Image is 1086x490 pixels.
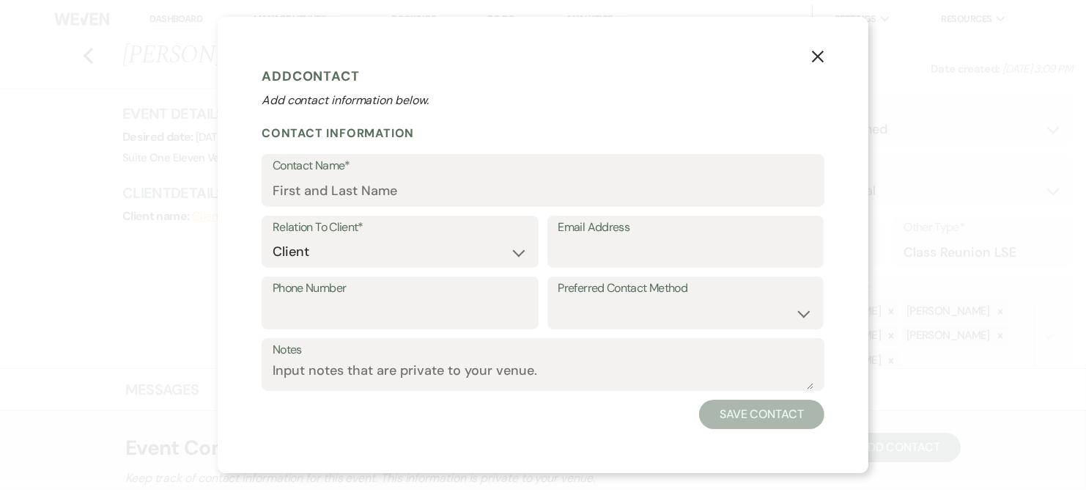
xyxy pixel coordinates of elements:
[273,156,813,177] label: Contact Name*
[558,278,813,299] label: Preferred Contact Method
[262,65,824,87] h1: Add Contact
[273,340,813,361] label: Notes
[699,400,824,429] button: Save Contact
[262,125,824,141] h2: Contact Information
[262,92,824,109] p: Add contact information below.
[558,217,813,238] label: Email Address
[273,278,528,299] label: Phone Number
[273,177,813,205] input: First and Last Name
[273,217,528,238] label: Relation To Client*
